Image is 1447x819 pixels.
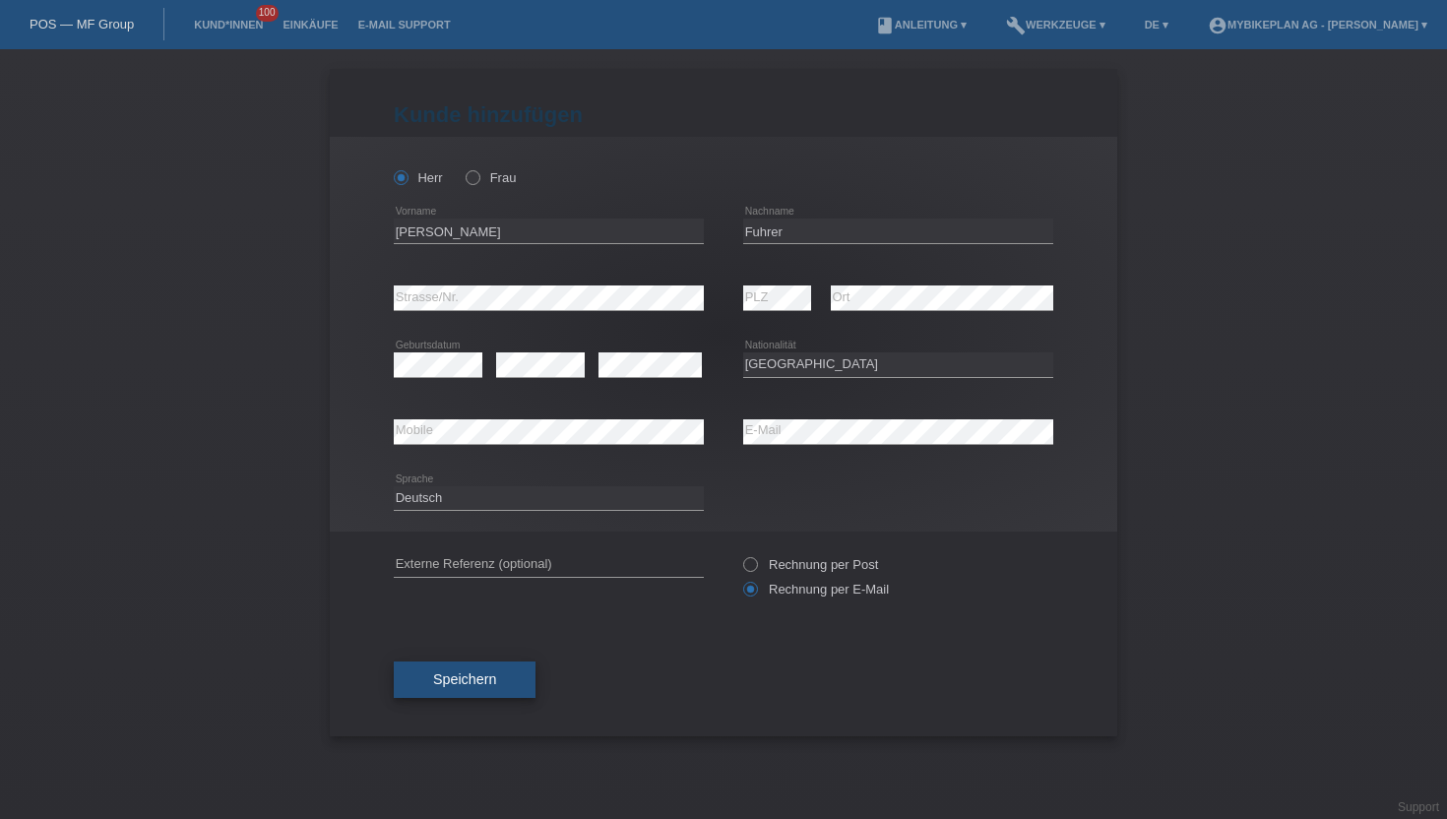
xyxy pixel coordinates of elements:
[1006,16,1026,35] i: build
[394,170,443,185] label: Herr
[273,19,347,31] a: Einkäufe
[743,557,756,582] input: Rechnung per Post
[394,661,535,699] button: Speichern
[996,19,1115,31] a: buildWerkzeuge ▾
[865,19,976,31] a: bookAnleitung ▾
[743,557,878,572] label: Rechnung per Post
[394,102,1053,127] h1: Kunde hinzufügen
[466,170,516,185] label: Frau
[743,582,889,597] label: Rechnung per E-Mail
[348,19,461,31] a: E-Mail Support
[743,582,756,606] input: Rechnung per E-Mail
[1398,800,1439,814] a: Support
[1198,19,1437,31] a: account_circleMybikeplan AG - [PERSON_NAME] ▾
[1208,16,1227,35] i: account_circle
[466,170,478,183] input: Frau
[433,671,496,687] span: Speichern
[256,5,280,22] span: 100
[394,170,407,183] input: Herr
[30,17,134,31] a: POS — MF Group
[184,19,273,31] a: Kund*innen
[1135,19,1178,31] a: DE ▾
[875,16,895,35] i: book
